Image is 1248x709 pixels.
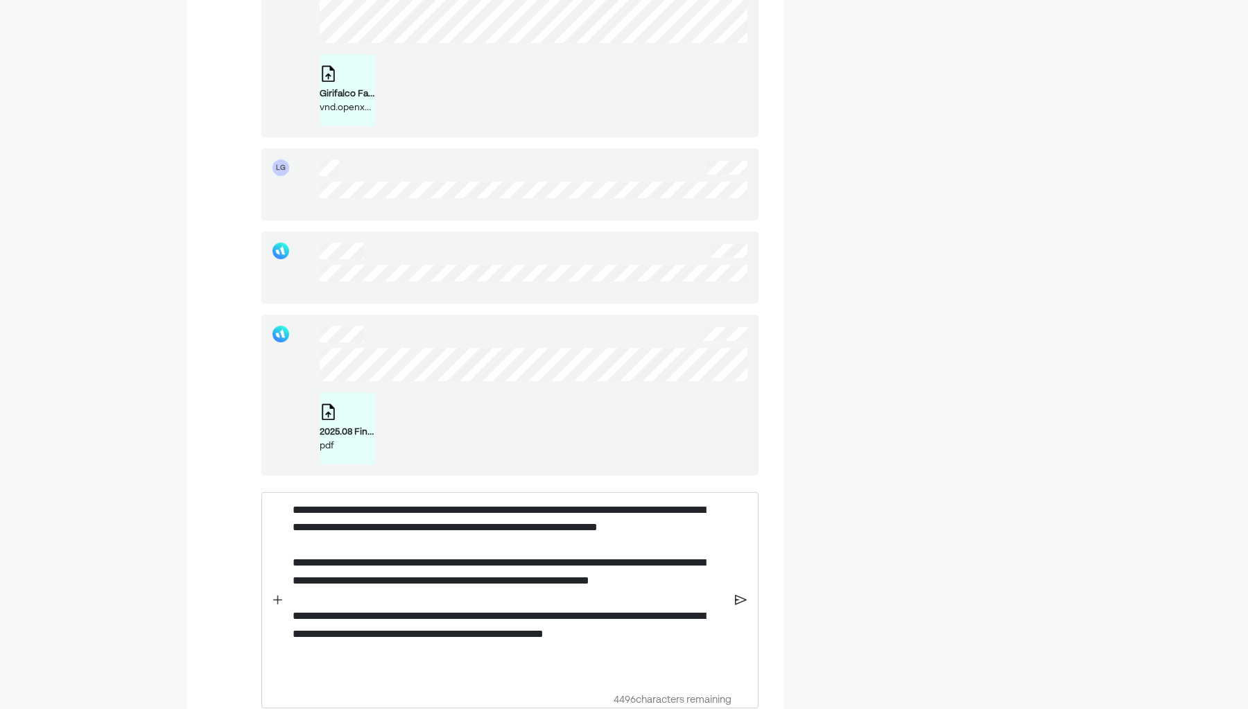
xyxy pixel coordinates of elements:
div: 4496 characters remaining [286,692,731,708]
div: LG [272,159,289,176]
div: 2025.08 Financial Plan.pdf [320,426,375,439]
div: Rich Text Editor. Editing area: main [286,493,731,687]
div: pdf [320,439,375,453]
div: Girifalco Family Financial Report [DATE] 073025.docx [320,87,375,101]
div: vnd.openxmlformats-officedocument.wordprocessingml.document [320,101,375,115]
